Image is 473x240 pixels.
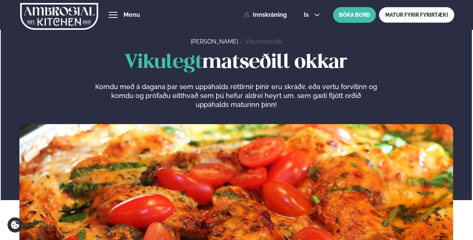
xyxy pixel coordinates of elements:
span: is [304,12,311,18]
a: Cookie settings [7,217,23,233]
img: logo [20,1,98,32]
a: Innskráning [244,12,287,18]
a: Vikumatseðill [245,38,282,45]
p: Komdu með á dagana þar sem uppáhalds réttirnir þínir eru skráðir, eða vertu forvitinn og komdu og... [95,82,377,109]
h1: matseðill okkar [19,52,454,73]
a: [PERSON_NAME] [191,38,238,45]
span: / [240,38,245,45]
button: BÓKA BORÐ [333,7,376,23]
a: MATUR FYRIR FYRIRTÆKI [379,7,454,23]
button: hamburger [109,10,118,19]
button: is [298,12,326,18]
span: Vikulegt [125,53,202,72]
